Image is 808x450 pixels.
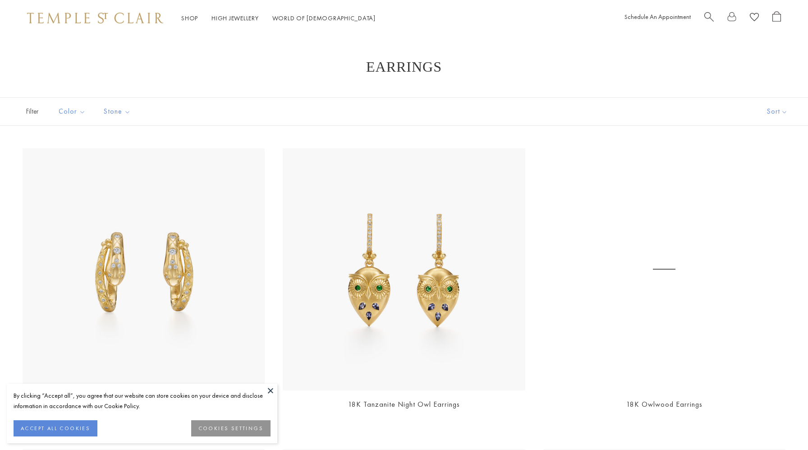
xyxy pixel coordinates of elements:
a: ShopShop [181,14,198,22]
img: 18K Delphi Serpent Hoops [23,148,265,390]
button: Show sort by [747,98,808,125]
a: 18K Owlwood Earrings [626,399,702,409]
button: Color [52,101,92,122]
span: Color [54,106,92,117]
a: E31811-OWLWOOD18K Owlwood Earrings [543,148,785,390]
span: Stone [99,106,138,117]
button: COOKIES SETTINGS [191,420,271,436]
img: E36887-OWLTZTG [283,148,525,390]
nav: Main navigation [181,13,376,24]
a: Schedule An Appointment [624,13,691,21]
a: 18K Delphi Serpent Hoops18K Delphi Serpent Hoops [23,148,265,390]
button: ACCEPT ALL COOKIES [14,420,97,436]
a: View Wishlist [750,11,759,25]
a: Open Shopping Bag [772,11,781,25]
div: By clicking “Accept all”, you agree that our website can store cookies on your device and disclos... [14,390,271,411]
a: E36887-OWLTZTGE36887-OWLTZTG [283,148,525,390]
a: Search [704,11,714,25]
a: 18K Tanzanite Night Owl Earrings [348,399,460,409]
a: High JewelleryHigh Jewellery [211,14,259,22]
img: Temple St. Clair [27,13,163,23]
h1: Earrings [36,59,772,75]
a: World of [DEMOGRAPHIC_DATA]World of [DEMOGRAPHIC_DATA] [272,14,376,22]
button: Stone [97,101,138,122]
